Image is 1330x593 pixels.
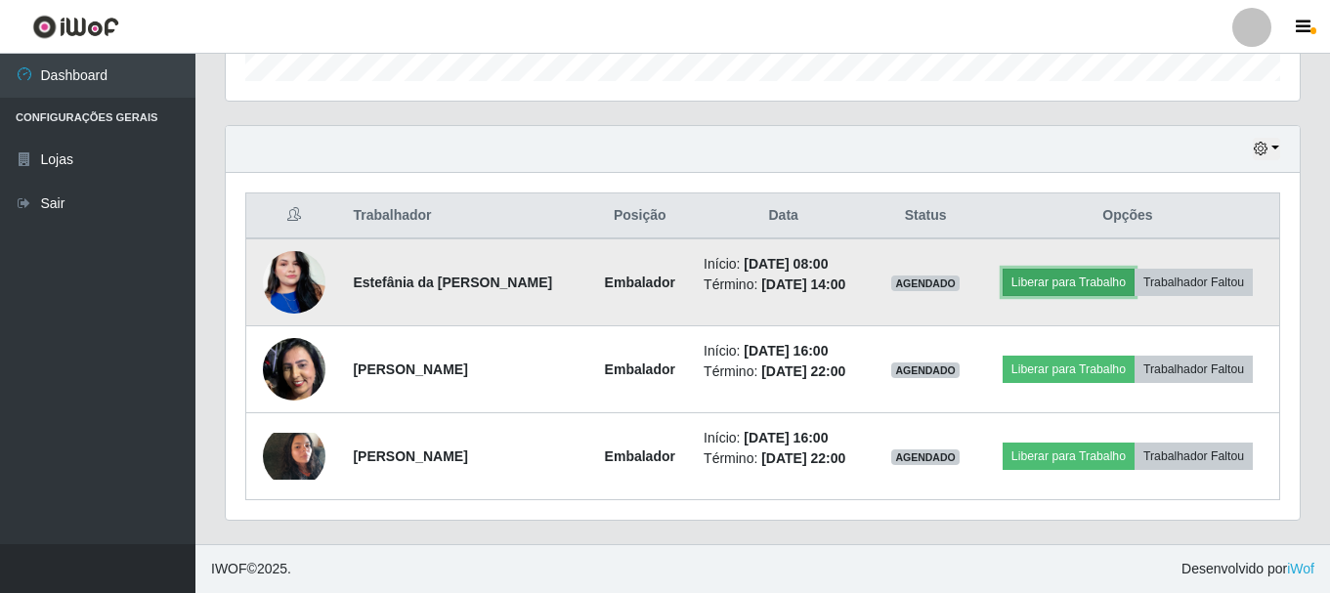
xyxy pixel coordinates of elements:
[605,448,675,464] strong: Embalador
[704,361,863,382] li: Término:
[605,361,675,377] strong: Embalador
[353,361,467,377] strong: [PERSON_NAME]
[211,561,247,576] span: IWOF
[1287,561,1314,576] a: iWof
[704,428,863,448] li: Início:
[1181,559,1314,579] span: Desenvolvido por
[587,193,692,239] th: Posição
[1003,443,1135,470] button: Liberar para Trabalho
[744,343,828,359] time: [DATE] 16:00
[704,448,863,469] li: Término:
[1135,443,1253,470] button: Trabalhador Faltou
[891,275,960,291] span: AGENDADO
[692,193,875,239] th: Data
[605,275,675,290] strong: Embalador
[263,227,325,338] img: 1705535567021.jpeg
[976,193,1280,239] th: Opções
[353,448,467,464] strong: [PERSON_NAME]
[704,275,863,295] li: Término:
[704,341,863,361] li: Início:
[263,433,325,480] img: 1732121401472.jpeg
[1135,356,1253,383] button: Trabalhador Faltou
[761,363,845,379] time: [DATE] 22:00
[32,15,119,39] img: CoreUI Logo
[891,449,960,465] span: AGENDADO
[704,254,863,275] li: Início:
[1003,269,1135,296] button: Liberar para Trabalho
[353,275,552,290] strong: Estefânia da [PERSON_NAME]
[744,430,828,445] time: [DATE] 16:00
[1003,356,1135,383] button: Liberar para Trabalho
[761,276,845,292] time: [DATE] 14:00
[341,193,587,239] th: Trabalhador
[891,362,960,378] span: AGENDADO
[1135,269,1253,296] button: Trabalhador Faltou
[211,559,291,579] span: © 2025 .
[761,450,845,466] time: [DATE] 22:00
[875,193,976,239] th: Status
[744,256,828,272] time: [DATE] 08:00
[263,314,325,425] img: 1734309247297.jpeg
